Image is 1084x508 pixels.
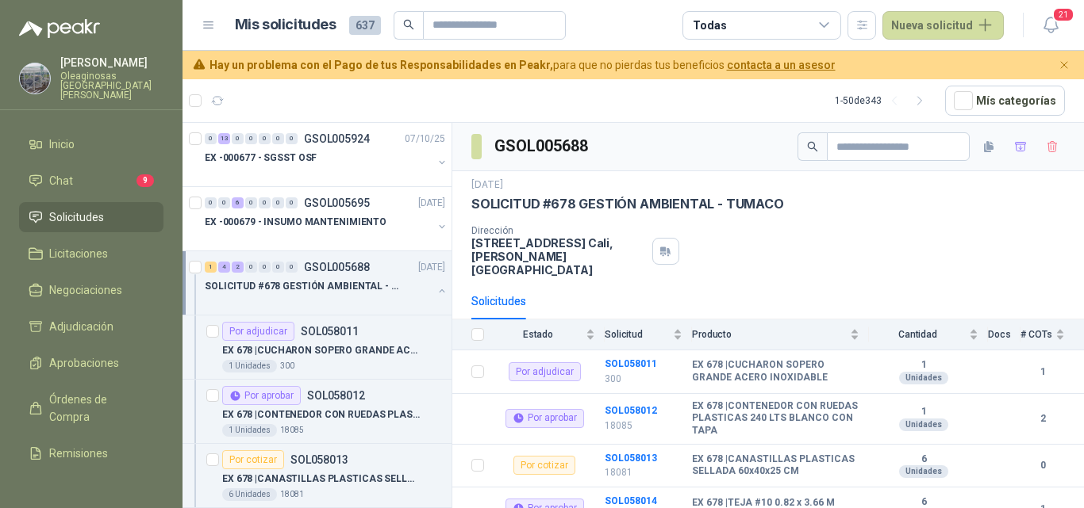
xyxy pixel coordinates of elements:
[692,359,859,384] b: EX 678 | CUCHARON SOPERO GRANDE ACERO INOXIDABLE
[605,418,682,434] p: 18085
[183,444,452,508] a: Por cotizarSOL058013EX 678 |CANASTILLAS PLASTICAS SELLADA 60x40x25 CM6 Unidades18081
[286,197,298,208] div: 0
[693,17,726,34] div: Todas
[205,197,217,208] div: 0
[304,197,370,208] p: GSOL005695
[304,262,370,273] p: GSOL005688
[205,193,448,244] a: 0 0 6 0 0 0 0 GSOL005695[DATE] EX -000679 - INSUMO MANTENIMIENTO
[280,488,304,501] p: 18081
[183,315,452,380] a: Por adjudicarSOL058011EX 678 |CUCHARON SOPERO GRANDE ACERO INOXIDABLE1 Unidades300
[505,409,584,428] div: Por aprobar
[245,133,257,144] div: 0
[49,208,104,226] span: Solicitudes
[1052,7,1074,22] span: 21
[301,326,359,337] p: SOL058011
[605,405,657,416] a: SOL058012
[222,360,277,372] div: 1 Unidades
[692,453,859,478] b: EX 678 | CANASTILLAS PLASTICAS SELLADA 60x40x25 CM
[605,329,670,340] span: Solicitud
[205,133,217,144] div: 0
[205,151,317,166] p: EX -000677 - SGSST OSF
[222,488,277,501] div: 6 Unidades
[49,245,108,262] span: Licitaciones
[222,424,277,437] div: 1 Unidades
[209,56,836,74] span: para que no pierdas tus beneficios
[869,406,978,418] b: 1
[1021,458,1065,473] b: 0
[218,197,230,208] div: 0
[403,19,414,30] span: search
[222,450,284,469] div: Por cotizar
[1055,55,1074,75] button: Cerrar
[222,407,420,422] p: EX 678 | CONTENEDOR CON RUEDAS PLASTICAS 240 LTS BLANCO CON TAPA
[235,13,336,36] h1: Mis solicitudes
[988,319,1021,350] th: Docs
[286,262,298,273] div: 0
[19,129,163,159] a: Inicio
[494,319,605,350] th: Estado
[19,438,163,468] a: Remisiones
[945,86,1065,116] button: Mís categorías
[222,343,420,358] p: EX 678 | CUCHARON SOPERO GRANDE ACERO INOXIDABLE
[49,354,119,372] span: Aprobaciones
[405,132,445,147] p: 07/10/25
[19,311,163,342] a: Adjudicación
[494,134,590,159] h3: GSOL005688
[49,391,148,426] span: Órdenes de Compra
[232,133,244,144] div: 0
[290,454,348,465] p: SOL058013
[218,262,230,273] div: 4
[869,319,988,350] th: Cantidad
[1036,11,1065,40] button: 21
[218,133,230,144] div: 13
[49,172,73,189] span: Chat
[471,178,503,193] p: [DATE]
[307,390,365,401] p: SOL058012
[60,71,163,100] p: Oleaginosas [GEOGRAPHIC_DATA][PERSON_NAME]
[418,196,445,211] p: [DATE]
[19,202,163,232] a: Solicitudes
[418,260,445,275] p: [DATE]
[1021,329,1052,340] span: # COTs
[19,19,100,38] img: Logo peakr
[509,362,581,381] div: Por adjudicar
[1021,411,1065,426] b: 2
[272,197,284,208] div: 0
[286,133,298,144] div: 0
[19,239,163,269] a: Licitaciones
[209,59,553,71] b: Hay un problema con el Pago de tus Responsabilidades en Peakr,
[605,372,682,387] p: 300
[60,57,163,68] p: [PERSON_NAME]
[259,197,271,208] div: 0
[471,196,784,212] p: SOLICITUD #678 GESTIÓN AMBIENTAL - TUMACO
[882,11,1004,40] button: Nueva solicitud
[304,133,370,144] p: GSOL005924
[49,136,75,153] span: Inicio
[205,215,386,230] p: EX -000679 - INSUMO MANTENIMIENTO
[232,262,244,273] div: 2
[272,262,284,273] div: 0
[49,281,122,299] span: Negociaciones
[19,275,163,305] a: Negociaciones
[272,133,284,144] div: 0
[605,358,657,369] a: SOL058011
[727,59,836,71] a: contacta a un asesor
[471,225,646,236] p: Dirección
[20,63,50,94] img: Company Logo
[1021,365,1065,380] b: 1
[605,453,657,464] a: SOL058013
[205,279,402,294] p: SOLICITUD #678 GESTIÓN AMBIENTAL - TUMACO
[471,292,526,310] div: Solicitudes
[19,384,163,432] a: Órdenes de Compra
[494,329,582,340] span: Estado
[222,322,294,341] div: Por adjudicar
[222,472,420,487] p: EX 678 | CANASTILLAS PLASTICAS SELLADA 60x40x25 CM
[245,262,257,273] div: 0
[835,88,932,113] div: 1 - 50 de 343
[605,495,657,506] a: SOL058014
[49,445,108,462] span: Remisiones
[280,360,294,372] p: 300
